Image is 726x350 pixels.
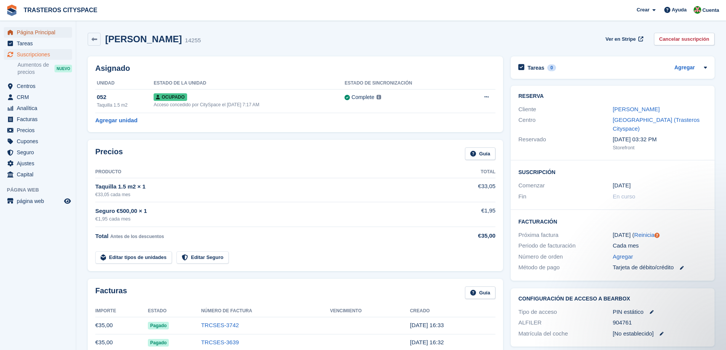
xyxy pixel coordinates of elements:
[201,305,330,317] th: Número de factura
[518,231,612,240] div: Próxima factura
[6,5,18,16] img: stora-icon-8386f47178a22dfd0bd8f6a31ec36ba5ce8667c1dd55bd0f319d3a0aa187defe.svg
[154,101,345,108] div: Acceso concedido por CitySpace el [DATE] 7:17 AM
[17,169,63,180] span: Capital
[18,61,54,76] span: Aumentos de precios
[63,197,72,206] a: Vista previa de la tienda
[17,81,63,91] span: Centros
[613,193,635,200] span: En curso
[613,231,707,240] div: [DATE] ( )
[518,263,612,272] div: Método de pago
[527,64,544,71] h2: Tareas
[518,135,612,151] div: Reservado
[17,147,63,158] span: Seguro
[21,4,101,16] a: TRASTEROS CITYSPACE
[603,33,645,45] a: Ver en Stripe
[613,181,631,190] time: 2023-02-08 23:00:00 UTC
[702,6,719,14] span: Cuenta
[17,103,63,113] span: Analítica
[410,322,444,328] time: 2025-09-09 14:33:26 UTC
[613,117,700,132] a: [GEOGRAPHIC_DATA] (Trasteros Cityspace)
[105,34,182,44] h2: [PERSON_NAME]
[201,322,239,328] a: TRCSES-3742
[654,33,715,45] a: Cancelar suscripción
[95,207,449,216] div: Seguro €500,00 × 1
[4,196,72,206] a: menú
[4,136,72,147] a: menu
[95,64,495,73] h2: Asignado
[330,305,410,317] th: Vencimiento
[613,144,707,152] div: Storefront
[636,6,649,14] span: Crear
[613,253,633,261] a: Agregar
[201,339,239,345] a: TRCSES-3639
[675,64,695,72] a: Agregar
[4,27,72,38] a: menu
[518,93,707,99] h2: Reserva
[410,339,444,345] time: 2025-08-09 14:32:58 UTC
[148,305,201,317] th: Estado
[148,322,169,329] span: Pagado
[17,196,63,206] span: página web
[613,106,660,112] a: [PERSON_NAME]
[18,61,72,76] a: Aumentos de precios NUEVO
[176,251,229,264] a: Editar Seguro
[185,36,201,45] div: 14255
[4,103,72,113] a: menu
[449,202,496,227] td: €1,95
[95,215,449,223] div: €1,95 cada mes
[518,181,612,190] div: Comenzar
[518,217,707,225] h2: Facturación
[17,136,63,147] span: Cupones
[4,92,72,102] a: menu
[613,318,707,327] div: 904761
[518,308,612,316] div: Tipo de acceso
[518,329,612,338] div: Matrícula del coche
[95,305,148,317] th: Importe
[4,38,72,49] a: menu
[4,147,72,158] a: menu
[613,329,707,338] div: [No establecido]
[613,241,707,250] div: Cada mes
[95,147,123,160] h2: Precios
[154,77,345,89] th: Estado de la unidad
[518,105,612,114] div: Cliente
[17,38,63,49] span: Tareas
[4,158,72,169] a: menu
[518,296,707,302] h2: Configuración de acceso a BearBox
[410,305,495,317] th: Creado
[110,234,164,239] span: Antes de los descuentos
[518,192,612,201] div: Fin
[17,114,63,125] span: Facturas
[449,178,496,202] td: €33,05
[465,286,495,299] a: Guía
[95,77,154,89] th: Unidad
[148,339,169,347] span: Pagado
[654,232,660,239] div: Tooltip anchor
[95,233,109,239] span: Total
[613,135,707,144] div: [DATE] 03:32 PM
[97,93,154,102] div: 052
[4,114,72,125] a: menu
[518,318,612,327] div: ALFILER
[17,125,63,136] span: Precios
[95,116,138,125] a: Agregar unidad
[345,77,466,89] th: Estado de sincronización
[518,168,707,176] h2: Suscripción
[17,49,63,60] span: Suscripciones
[54,65,72,72] div: NUEVO
[449,232,496,240] div: €35,00
[634,232,656,238] a: Reiniciar
[97,102,154,109] div: Taquilla 1.5 m2
[613,308,707,316] div: PIN estático
[4,169,72,180] a: menu
[547,64,556,71] div: 0
[4,81,72,91] a: menu
[606,35,636,43] span: Ver en Stripe
[449,166,496,178] th: Total
[17,158,63,169] span: Ajustes
[694,6,701,14] img: CitySpace
[95,286,127,299] h2: Facturas
[17,27,63,38] span: Página Principal
[7,186,76,194] span: Página web
[518,253,612,261] div: Número de orden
